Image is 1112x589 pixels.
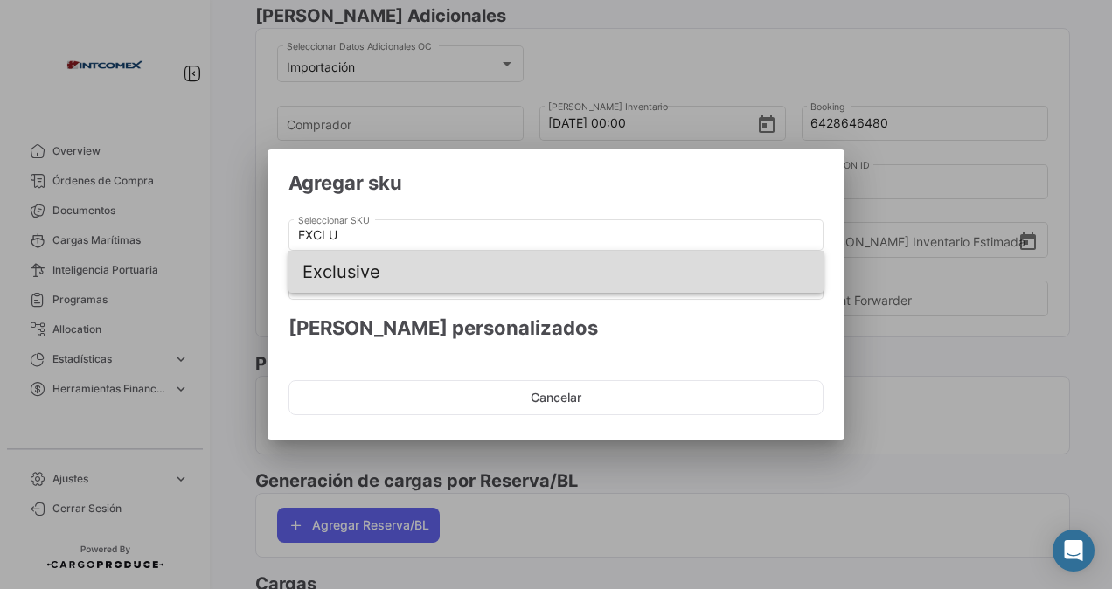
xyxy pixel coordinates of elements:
[288,380,824,415] button: Cancelar
[288,170,824,195] h2: Agregar sku
[298,228,815,243] input: Escriba para buscar...
[302,251,810,293] span: Exclusive
[288,315,824,340] h4: [PERSON_NAME] personalizados
[1053,530,1095,572] div: Abrir Intercom Messenger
